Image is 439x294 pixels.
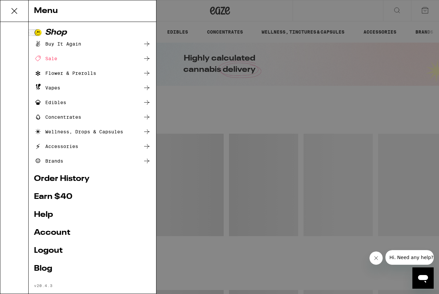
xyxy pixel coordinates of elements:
[34,283,53,288] span: v 20.4.3
[34,157,63,165] div: Brands
[34,55,57,63] div: Sale
[385,250,434,265] iframe: Message from company
[34,98,66,106] div: Edibles
[34,142,78,150] div: Accessories
[34,193,151,201] a: Earn $ 40
[34,84,60,92] div: Vapes
[34,142,151,150] a: Accessories
[34,98,151,106] a: Edibles
[34,55,151,63] a: Sale
[34,113,151,121] a: Concentrates
[34,40,151,48] a: Buy It Again
[34,128,151,136] a: Wellness, Drops & Capsules
[412,267,434,289] iframe: Button to launch messaging window
[29,0,156,22] div: Menu
[34,40,81,48] div: Buy It Again
[34,211,151,219] a: Help
[34,265,151,273] a: Blog
[34,247,151,255] a: Logout
[34,229,151,237] a: Account
[34,69,151,77] a: Flower & Prerolls
[369,251,383,265] iframe: Close message
[34,175,151,183] a: Order History
[34,29,151,37] a: Shop
[34,69,96,77] div: Flower & Prerolls
[34,113,81,121] div: Concentrates
[34,157,151,165] a: Brands
[34,128,123,136] div: Wellness, Drops & Capsules
[34,84,151,92] a: Vapes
